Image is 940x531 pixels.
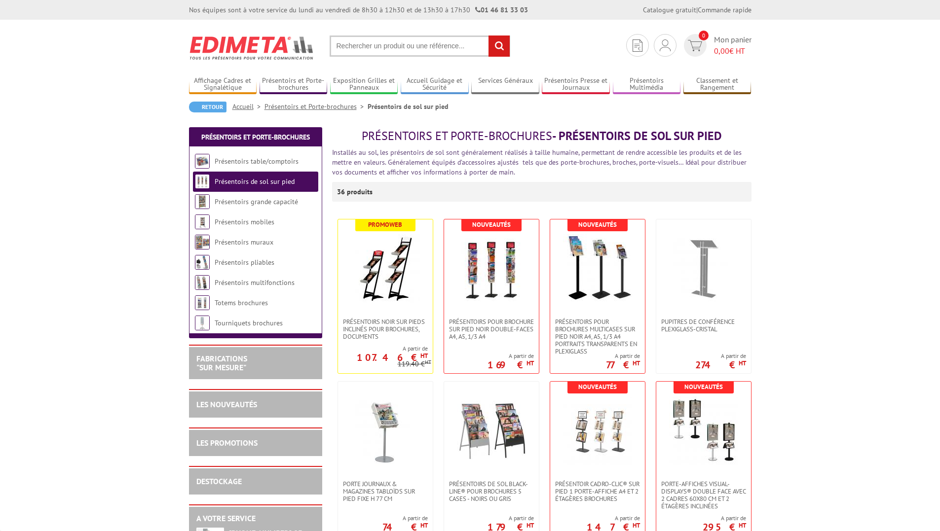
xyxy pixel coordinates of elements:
strong: 01 46 81 33 03 [475,5,528,14]
a: Retour [189,102,226,112]
img: Porte Journaux & Magazines Tabloïds sur pied fixe H 77 cm [351,396,420,465]
a: Présentoirs de sol sur pied [215,177,295,186]
a: Porte Journaux & Magazines Tabloïds sur pied fixe H 77 cm [338,480,433,502]
a: DESTOCKAGE [196,476,242,486]
a: Présentoirs et Porte-brochures [201,133,310,142]
h1: - Présentoirs de sol sur pied [332,130,752,142]
a: Présentoirs NOIR sur pieds inclinés pour brochures, documents [338,318,433,340]
p: 107.46 € [357,354,428,360]
sup: HT [633,359,640,367]
p: 169 € [488,362,534,368]
p: 147 € [587,524,640,530]
span: A partir de [703,514,746,522]
b: Nouveautés [472,220,511,229]
p: 74 € [382,524,428,530]
img: Présentoirs multifonctions [195,275,210,290]
span: Pupitres de conférence plexiglass-cristal [661,318,746,333]
sup: HT [526,521,534,530]
sup: HT [420,521,428,530]
a: Services Généraux [471,76,539,93]
div: | [643,5,752,15]
span: A partir de [695,352,746,360]
span: A partir de [587,514,640,522]
img: Présentoirs de sol sur pied [195,174,210,189]
img: Porte-affiches Visual-Displays® double face avec 2 cadres 60x80 cm et 2 étagères inclinées [669,396,738,465]
input: rechercher [489,35,510,57]
span: Porte Journaux & Magazines Tabloïds sur pied fixe H 77 cm [343,480,428,502]
img: Présentoirs NOIR sur pieds inclinés pour brochures, documents [351,234,420,303]
img: Tourniquets brochures [195,316,210,330]
a: Présentoirs Presse et Journaux [542,76,610,93]
a: Présentoirs et Porte-brochures [264,102,368,111]
span: Présentoirs NOIR sur pieds inclinés pour brochures, documents [343,318,428,340]
a: Affichage Cadres et Signalétique [189,76,257,93]
a: Accueil [232,102,264,111]
a: devis rapide 0 Mon panier 0,00€ HT [681,34,752,57]
img: Présentoirs table/comptoirs [195,154,210,169]
a: Tourniquets brochures [215,319,283,327]
img: Présentoirs pour brochure sur pied NOIR double-faces A4, A5, 1/3 A4 [457,234,526,303]
img: Présentoirs pour brochures multicases sur pied NOIR A4, A5, 1/3 A4 Portraits transparents en plex... [563,234,632,303]
a: Présentoirs de sol Black-Line® pour brochures 5 Cases - Noirs ou Gris [444,480,539,502]
div: Nos équipes sont à votre service du lundi au vendredi de 8h30 à 12h30 et de 13h30 à 17h30 [189,5,528,15]
img: Présentoirs grande capacité [195,194,210,209]
a: Totems brochures [215,298,268,307]
h2: A votre service [196,514,315,523]
span: 0 [699,31,709,40]
a: Présentoirs grande capacité [215,197,298,206]
p: 179 € [488,524,534,530]
sup: HT [420,352,428,360]
span: Mon panier [714,34,752,57]
a: Accueil Guidage et Sécurité [401,76,469,93]
span: Présentoirs pour brochure sur pied NOIR double-faces A4, A5, 1/3 A4 [449,318,534,340]
b: Nouveautés [578,383,617,391]
a: Présentoirs multifonctions [215,278,295,287]
a: Exposition Grilles et Panneaux [330,76,398,93]
sup: HT [739,359,746,367]
a: Présentoirs et Porte-brochures [260,76,328,93]
span: A partir de [488,514,534,522]
a: Présentoirs mobiles [215,217,274,226]
b: Promoweb [368,220,402,229]
img: Pupitres de conférence plexiglass-cristal [669,234,738,303]
p: 36 produits [337,182,374,202]
span: Présentoirs de sol Black-Line® pour brochures 5 Cases - Noirs ou Gris [449,480,534,502]
p: 295 € [703,524,746,530]
a: Porte-affiches Visual-Displays® double face avec 2 cadres 60x80 cm et 2 étagères inclinées [656,480,751,510]
span: € HT [714,45,752,57]
span: A partir de [488,352,534,360]
span: Présentoirs pour brochures multicases sur pied NOIR A4, A5, 1/3 A4 Portraits transparents en plex... [555,318,640,355]
img: Présentoir Cadro-Clic® sur pied 1 porte-affiche A4 et 2 étagères brochures [563,396,632,465]
input: Rechercher un produit ou une référence... [330,35,510,57]
b: Nouveautés [578,220,617,229]
a: Présentoirs table/comptoirs [215,157,299,166]
a: LES NOUVEAUTÉS [196,399,257,409]
a: Catalogue gratuit [643,5,696,14]
img: Présentoirs muraux [195,235,210,249]
a: Classement et Rangement [683,76,752,93]
a: Présentoirs Multimédia [613,76,681,93]
a: Présentoirs pour brochures multicases sur pied NOIR A4, A5, 1/3 A4 Portraits transparents en plex... [550,318,645,355]
img: Totems brochures [195,295,210,310]
span: Présentoir Cadro-Clic® sur pied 1 porte-affiche A4 et 2 étagères brochures [555,480,640,502]
sup: HT [425,358,431,365]
sup: HT [633,521,640,530]
img: Edimeta [189,30,315,66]
p: 77 € [606,362,640,368]
a: Présentoirs muraux [215,238,273,247]
img: Présentoirs de sol Black-Line® pour brochures 5 Cases - Noirs ou Gris [457,396,526,465]
a: Présentoirs pour brochure sur pied NOIR double-faces A4, A5, 1/3 A4 [444,318,539,340]
p: 119.40 € [398,360,431,368]
img: devis rapide [660,39,671,51]
a: FABRICATIONS"Sur Mesure" [196,354,247,372]
span: Présentoirs et Porte-brochures [362,128,552,143]
a: LES PROMOTIONS [196,438,258,448]
img: devis rapide [633,39,642,52]
span: Porte-affiches Visual-Displays® double face avec 2 cadres 60x80 cm et 2 étagères inclinées [661,480,746,510]
li: Présentoirs de sol sur pied [368,102,449,111]
a: Présentoirs pliables [215,258,274,267]
span: 0,00 [714,46,729,56]
span: A partir de [606,352,640,360]
img: Présentoirs mobiles [195,214,210,229]
span: A partir de [338,345,428,353]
